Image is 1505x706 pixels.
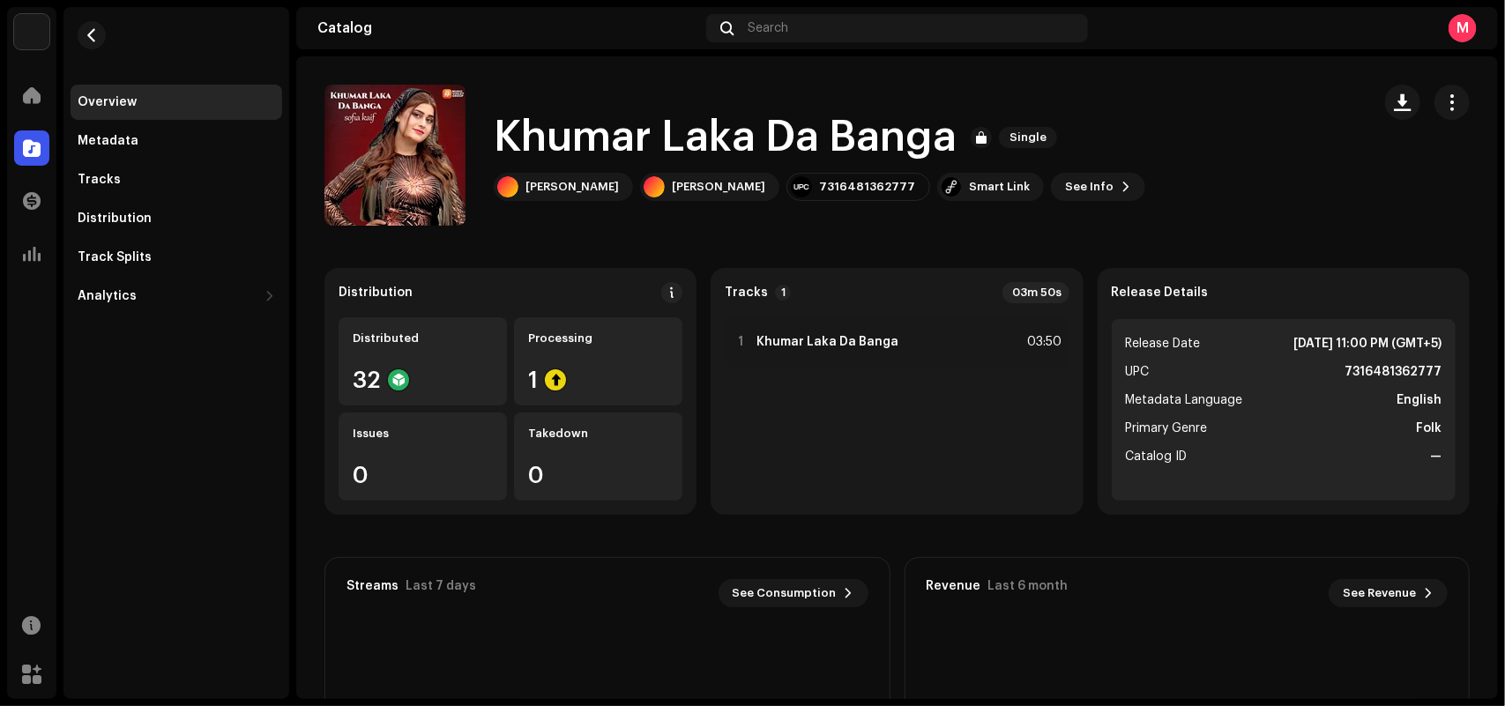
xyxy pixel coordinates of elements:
div: Track Splits [78,250,152,264]
div: Catalog [317,21,699,35]
span: See Info [1065,169,1114,204]
button: See Consumption [719,579,868,607]
div: M [1449,14,1477,42]
button: See Revenue [1329,579,1448,607]
span: Search [748,21,788,35]
div: Smart Link [969,180,1030,194]
span: Primary Genre [1126,418,1208,439]
span: Metadata Language [1126,390,1243,411]
img: bb356b9b-6e90-403f-adc8-c282c7c2e227 [14,14,49,49]
strong: Tracks [725,286,768,300]
div: Streams [346,579,399,593]
re-m-nav-item: Metadata [71,123,282,159]
h1: Khumar Laka Da Banga [494,109,957,166]
div: 03m 50s [1002,282,1069,303]
span: Catalog ID [1126,446,1188,467]
span: Single [999,127,1057,148]
div: Last 6 month [988,579,1069,593]
div: Distribution [339,286,413,300]
div: Tracks [78,173,121,187]
span: Release Date [1126,333,1201,354]
div: Processing [528,331,668,346]
strong: English [1397,390,1442,411]
strong: Folk [1416,418,1442,439]
div: [PERSON_NAME] [525,180,619,194]
span: UPC [1126,361,1150,383]
span: See Consumption [733,576,837,611]
div: Last 7 days [406,579,476,593]
re-m-nav-item: Distribution [71,201,282,236]
div: Overview [78,95,137,109]
div: [PERSON_NAME] [672,180,765,194]
button: See Info [1051,173,1145,201]
div: Metadata [78,134,138,148]
strong: 7316481362777 [1345,361,1442,383]
div: Takedown [528,427,668,441]
re-m-nav-item: Overview [71,85,282,120]
span: See Revenue [1343,576,1416,611]
div: Distributed [353,331,493,346]
div: Distribution [78,212,152,226]
re-m-nav-dropdown: Analytics [71,279,282,314]
div: 03:50 [1024,331,1062,353]
div: 7316481362777 [819,180,915,194]
strong: — [1430,446,1442,467]
strong: Khumar Laka Da Banga [756,335,898,349]
re-m-nav-item: Tracks [71,162,282,197]
p-badge: 1 [775,285,791,301]
strong: [DATE] 11:00 PM (GMT+5) [1293,333,1442,354]
div: Issues [353,427,493,441]
strong: Release Details [1112,286,1209,300]
div: Revenue [927,579,981,593]
div: Analytics [78,289,137,303]
re-m-nav-item: Track Splits [71,240,282,275]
